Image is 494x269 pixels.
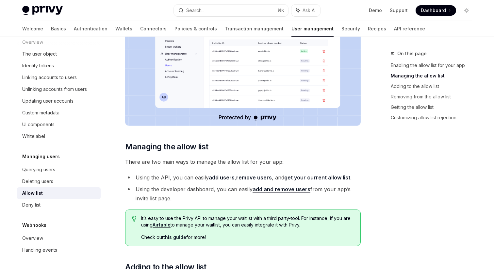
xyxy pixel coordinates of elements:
a: Recipes [368,21,386,37]
div: The user object [22,50,57,58]
div: Search... [186,7,205,14]
a: Linking accounts to users [17,72,101,83]
div: Identity tokens [22,62,54,70]
span: There are two main ways to manage the allow list for your app: [125,157,361,166]
img: light logo [22,6,63,15]
h5: Webhooks [22,221,46,229]
div: Deleting users [22,177,53,185]
a: remove users [236,174,272,181]
a: Whitelabel [17,130,101,142]
span: Managing the allow list [125,142,208,152]
a: Unlinking accounts from users [17,83,101,95]
div: Linking accounts to users [22,74,77,81]
a: Identity tokens [17,60,101,72]
button: Toggle dark mode [461,5,472,16]
span: It’s easy to use the Privy API to manage your waitlist with a third party-tool. For instance, if ... [141,215,354,228]
a: Managing the allow list [391,71,477,81]
a: Transaction management [225,21,284,37]
a: Dashboard [416,5,456,16]
a: UI components [17,119,101,130]
a: this guide [163,234,186,240]
a: Security [341,21,360,37]
span: Dashboard [421,7,446,14]
a: Basics [51,21,66,37]
a: add users [209,174,235,181]
a: get your current allow list [284,174,350,181]
div: Updating user accounts [22,97,74,105]
span: Check out for more! [141,234,354,241]
div: Deny list [22,201,41,209]
a: Policies & controls [174,21,217,37]
div: Overview [22,234,43,242]
a: Authentication [74,21,107,37]
span: ⌘ K [277,8,284,13]
a: Demo [369,7,382,14]
a: Wallets [115,21,132,37]
a: Connectors [140,21,167,37]
h5: Managing users [22,153,60,160]
a: Updating user accounts [17,95,101,107]
li: Using the developer dashboard, you can easily from your app’s invite list page. [125,185,361,203]
a: The user object [17,48,101,60]
a: Custom metadata [17,107,101,119]
div: Whitelabel [22,132,45,140]
span: Ask AI [303,7,316,14]
svg: Tip [132,216,137,222]
a: Allow list [17,187,101,199]
a: Handling events [17,244,101,256]
a: Adding to the allow list [391,81,477,92]
a: Querying users [17,164,101,176]
div: Querying users [22,166,55,174]
span: On this page [397,50,427,58]
a: Airtable [153,222,171,228]
div: Custom metadata [22,109,59,117]
a: Getting the allow list [391,102,477,112]
a: Overview [17,232,101,244]
a: Customizing allow list rejection [391,112,477,123]
div: UI components [22,121,55,128]
a: Deny list [17,199,101,211]
a: Support [390,7,408,14]
button: Ask AI [291,5,320,16]
li: Using the API, you can easily , , and . [125,173,361,182]
button: Search...⌘K [174,5,288,16]
div: Allow list [22,189,43,197]
a: add and remove users [253,186,310,193]
div: Handling events [22,246,57,254]
a: API reference [394,21,425,37]
div: Unlinking accounts from users [22,85,87,93]
a: Welcome [22,21,43,37]
a: Removing from the allow list [391,92,477,102]
a: User management [291,21,334,37]
a: Deleting users [17,176,101,187]
a: Enabling the allow list for your app [391,60,477,71]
